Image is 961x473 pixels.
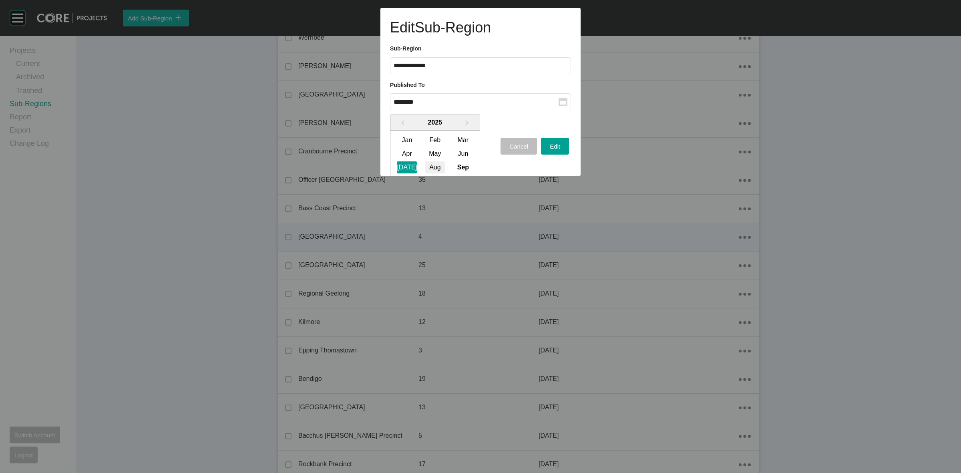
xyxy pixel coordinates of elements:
[541,138,569,155] button: Edit
[397,134,417,146] div: Choose January 2025
[453,175,473,187] div: Choose December 2025
[390,45,422,52] label: Sub-Region
[425,134,445,146] div: Choose February 2025
[550,143,560,150] span: Edit
[397,148,417,160] div: Choose April 2025
[425,175,445,187] div: Choose November 2025
[393,133,477,188] div: month 2025-07
[501,138,537,155] button: Cancel
[453,161,473,173] div: Choose September 2025
[396,117,408,130] button: Previous Year
[397,161,417,173] div: Choose July 2025
[390,115,480,131] div: 2025
[461,117,474,130] button: Next Year
[509,143,528,150] span: Cancel
[390,18,571,38] h1: Edit Sub-Region
[425,161,445,173] div: Choose August 2025
[453,148,473,160] div: Choose June 2025
[397,175,417,187] div: Choose October 2025
[390,82,425,88] label: Published To
[425,148,445,160] div: Choose May 2025
[453,134,473,146] div: Choose March 2025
